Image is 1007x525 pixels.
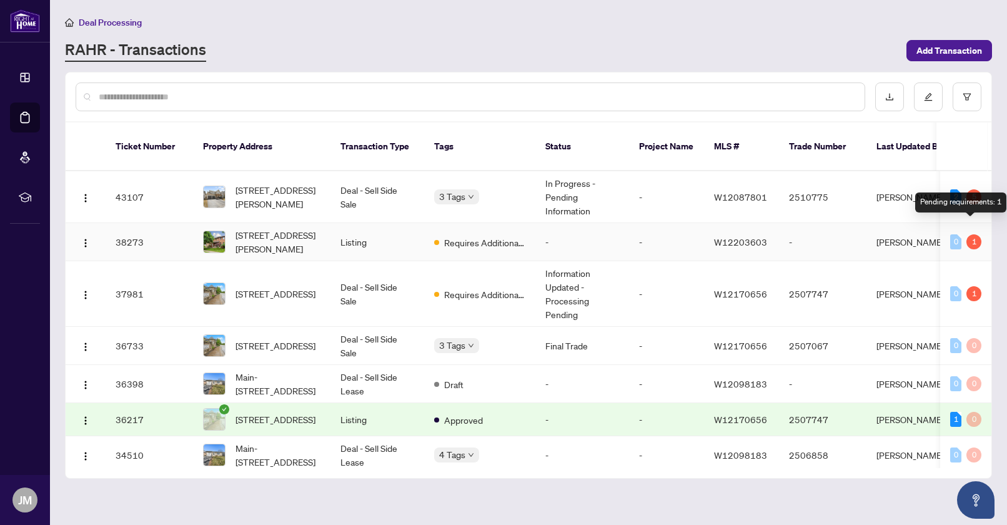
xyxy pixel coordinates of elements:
td: [PERSON_NAME] [866,327,960,365]
img: Logo [81,451,91,461]
span: W12170656 [714,414,767,425]
td: - [629,436,704,474]
img: Logo [81,290,91,300]
td: 36398 [106,365,193,403]
td: [PERSON_NAME] [866,261,960,327]
span: [STREET_ADDRESS][PERSON_NAME] [236,183,320,211]
div: 0 [966,447,981,462]
img: Logo [81,416,91,426]
div: 1 [966,286,981,301]
td: 2507067 [779,327,866,365]
span: 3 Tags [439,338,465,352]
td: 2507747 [779,261,866,327]
td: Information Updated - Processing Pending [535,261,629,327]
div: 0 [966,376,981,391]
th: Project Name [629,122,704,171]
span: W12170656 [714,340,767,351]
td: - [535,223,629,261]
span: Requires Additional Docs [444,236,525,249]
span: Add Transaction [916,41,982,61]
button: Logo [76,445,96,465]
button: filter [953,82,981,111]
td: - [629,171,704,223]
img: thumbnail-img [204,231,225,252]
th: Ticket Number [106,122,193,171]
td: Deal - Sell Side Lease [330,365,424,403]
div: 0 [966,338,981,353]
td: [PERSON_NAME] [866,171,960,223]
img: thumbnail-img [204,409,225,430]
td: Deal - Sell Side Sale [330,327,424,365]
span: W12170656 [714,288,767,299]
span: Requires Additional Docs [444,287,525,301]
div: 5 [966,189,981,204]
span: JM [18,491,32,509]
td: Deal - Sell Side Sale [330,261,424,327]
button: Logo [76,409,96,429]
div: 0 [950,286,961,301]
span: Deal Processing [79,17,142,28]
td: [PERSON_NAME] [866,436,960,474]
div: Pending requirements: 1 [915,192,1006,212]
div: 2 [950,189,961,204]
td: 36217 [106,403,193,436]
td: 37981 [106,261,193,327]
td: - [779,365,866,403]
th: MLS # [704,122,779,171]
span: 3 Tags [439,189,465,204]
img: thumbnail-img [204,186,225,207]
td: - [629,365,704,403]
div: 1 [950,412,961,427]
td: - [779,223,866,261]
th: Tags [424,122,535,171]
button: Add Transaction [906,40,992,61]
div: 0 [950,447,961,462]
td: - [629,261,704,327]
button: edit [914,82,943,111]
td: Deal - Sell Side Lease [330,436,424,474]
span: [STREET_ADDRESS][PERSON_NAME] [236,228,320,256]
button: Logo [76,284,96,304]
button: Logo [76,232,96,252]
span: Main-[STREET_ADDRESS] [236,370,320,397]
td: 2510775 [779,171,866,223]
span: W12087801 [714,191,767,202]
img: logo [10,9,40,32]
span: W12098183 [714,449,767,461]
div: 0 [950,376,961,391]
td: - [629,403,704,436]
img: Logo [81,342,91,352]
td: Final Trade [535,327,629,365]
span: edit [924,92,933,101]
td: 36733 [106,327,193,365]
span: 4 Tags [439,447,465,462]
td: [PERSON_NAME] [866,403,960,436]
td: Listing [330,403,424,436]
img: thumbnail-img [204,373,225,394]
span: Draft [444,377,464,391]
td: Deal - Sell Side Sale [330,171,424,223]
span: [STREET_ADDRESS] [236,339,315,352]
td: 34510 [106,436,193,474]
th: Trade Number [779,122,866,171]
img: Logo [81,193,91,203]
span: filter [963,92,971,101]
span: check-circle [219,404,229,414]
button: download [875,82,904,111]
span: Approved [444,413,483,427]
td: 2506858 [779,436,866,474]
button: Open asap [957,481,995,519]
th: Property Address [193,122,330,171]
div: 1 [966,234,981,249]
span: home [65,18,74,27]
td: - [629,223,704,261]
img: thumbnail-img [204,444,225,466]
a: RAHR - Transactions [65,39,206,62]
td: - [629,327,704,365]
td: 38273 [106,223,193,261]
td: - [535,365,629,403]
td: - [535,436,629,474]
td: 2507747 [779,403,866,436]
span: down [468,342,474,349]
span: download [885,92,894,101]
